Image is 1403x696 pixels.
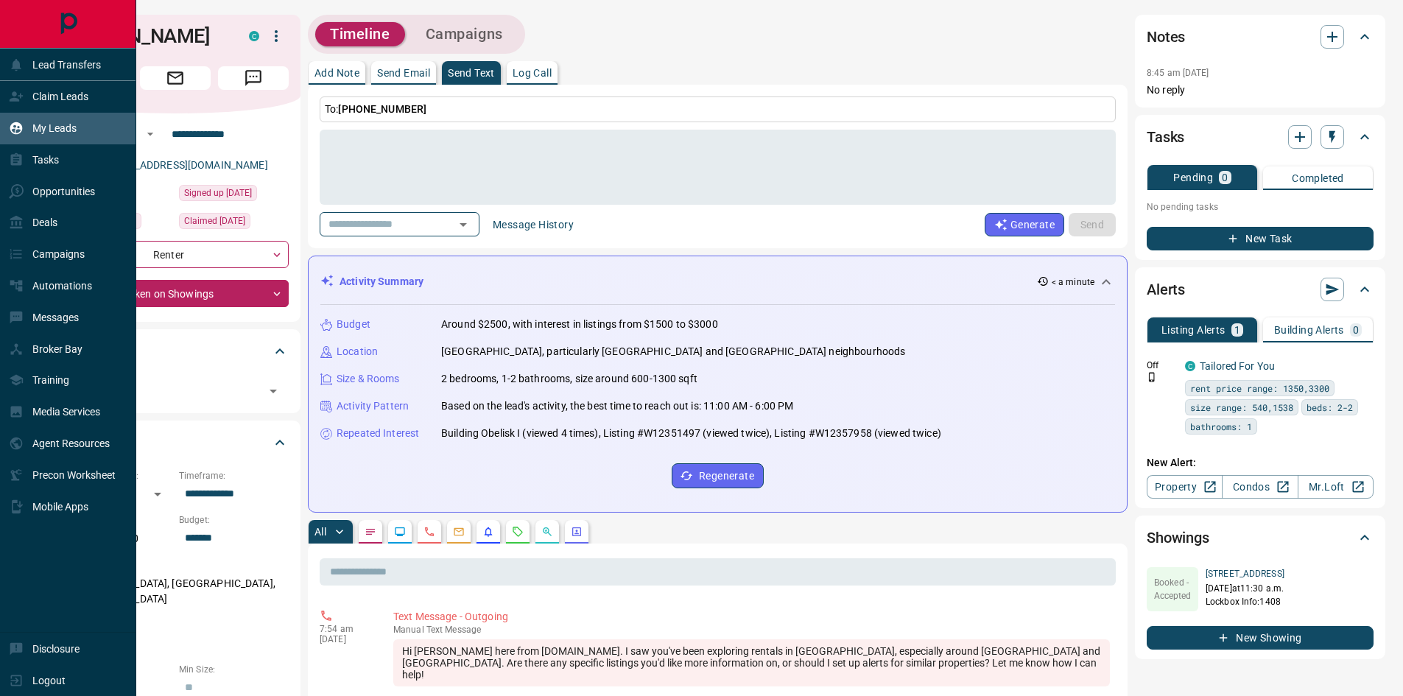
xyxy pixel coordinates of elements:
svg: Emails [453,526,465,538]
span: Signed up [DATE] [184,186,252,200]
div: Showings [1147,520,1374,555]
p: Activity Pattern [337,398,409,414]
svg: Lead Browsing Activity [394,526,406,538]
svg: Requests [512,526,524,538]
div: Renter [62,241,289,268]
p: [STREET_ADDRESS] [1206,567,1284,580]
p: 2 bedrooms, 1-2 bathrooms, size around 600-1300 sqft [441,371,697,387]
div: Tags [62,334,289,369]
div: condos.ca [249,31,259,41]
span: beds: 2-2 [1307,400,1353,415]
button: Timeline [315,22,405,46]
p: Around $2500, with interest in listings from $1500 to $3000 [441,317,718,332]
p: Completed [1292,173,1344,183]
p: Text Message [393,625,1110,635]
span: Claimed [DATE] [184,214,245,228]
p: Send Text [448,68,495,78]
p: < a minute [1052,275,1094,289]
a: Condos [1222,475,1298,499]
p: All [314,527,326,537]
p: Size & Rooms [337,371,400,387]
p: No reply [1147,82,1374,98]
p: Off [1147,359,1176,372]
p: To: [320,96,1116,122]
p: Send Email [377,68,430,78]
button: Message History [484,213,583,236]
div: Tasks [1147,119,1374,155]
p: Building Alerts [1274,325,1344,335]
button: Open [141,125,159,143]
p: 0 [1222,172,1228,183]
button: New Task [1147,227,1374,250]
p: Based on the lead's activity, the best time to reach out is: 11:00 AM - 6:00 PM [441,398,793,414]
div: Taken on Showings [62,280,289,307]
p: Log Call [513,68,552,78]
span: Email [140,66,211,90]
div: Fri Aug 22 2025 [179,213,289,233]
h2: Notes [1147,25,1185,49]
p: No pending tasks [1147,196,1374,218]
p: Budget [337,317,370,332]
svg: Agent Actions [571,526,583,538]
a: Mr.Loft [1298,475,1374,499]
svg: Notes [365,526,376,538]
span: Message [218,66,289,90]
button: Regenerate [672,463,764,488]
span: bathrooms: 1 [1190,419,1252,434]
a: Tailored For You [1200,360,1275,372]
button: Campaigns [411,22,518,46]
div: condos.ca [1185,361,1195,371]
p: Pending [1173,172,1213,183]
p: 8:45 am [DATE] [1147,68,1209,78]
span: rent price range: 1350,3300 [1190,381,1329,396]
p: Repeated Interest [337,426,419,441]
h1: [PERSON_NAME] [62,24,227,48]
p: Building Obelisk I (viewed 4 times), Listing #W12351497 (viewed twice), Listing #W12357958 (viewe... [441,426,941,441]
p: [GEOGRAPHIC_DATA], particularly [GEOGRAPHIC_DATA] and [GEOGRAPHIC_DATA] neighbourhoods [441,344,905,359]
h2: Alerts [1147,278,1185,301]
div: Hi [PERSON_NAME] here from [DOMAIN_NAME]. I saw you've been exploring rentals in [GEOGRAPHIC_DATA... [393,639,1110,686]
svg: Calls [423,526,435,538]
p: [DATE] at 11:30 a.m. [1206,582,1284,595]
svg: Listing Alerts [482,526,494,538]
span: [PHONE_NUMBER] [338,103,426,115]
button: Open [263,381,284,401]
div: Alerts [1147,272,1374,307]
p: New Alert: [1147,455,1374,471]
a: [EMAIL_ADDRESS][DOMAIN_NAME] [102,159,268,171]
p: 7:54 am [320,624,371,634]
p: [DATE] [320,634,371,644]
svg: Opportunities [541,526,553,538]
div: Activity Summary< a minute [320,268,1115,295]
p: Activity Summary [340,274,423,289]
p: 1 [1234,325,1240,335]
p: Areas Searched: [62,558,289,572]
div: Criteria [62,425,289,460]
p: Min Size: [179,663,289,676]
p: Add Note [314,68,359,78]
p: Location [337,344,378,359]
span: size range: 540,1538 [1190,400,1293,415]
button: Open [453,214,474,235]
div: Thu Aug 21 2025 [179,185,289,205]
p: 0 [1353,325,1359,335]
h2: Tasks [1147,125,1184,149]
svg: Push Notification Only [1147,372,1157,382]
div: Notes [1147,19,1374,55]
p: Timeframe: [179,469,289,482]
button: Generate [985,213,1064,236]
button: New Showing [1147,626,1374,650]
a: Property [1147,475,1223,499]
h2: Showings [1147,526,1209,549]
p: [GEOGRAPHIC_DATA], [GEOGRAPHIC_DATA], [GEOGRAPHIC_DATA] [62,572,289,611]
p: Lockbox Info: 1408 [1206,595,1284,608]
p: Motivation: [62,619,289,632]
p: Listing Alerts [1161,325,1226,335]
p: Text Message - Outgoing [393,609,1110,625]
p: Budget: [179,513,289,527]
p: Booked - Accepted [1147,576,1198,602]
span: manual [393,625,424,635]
